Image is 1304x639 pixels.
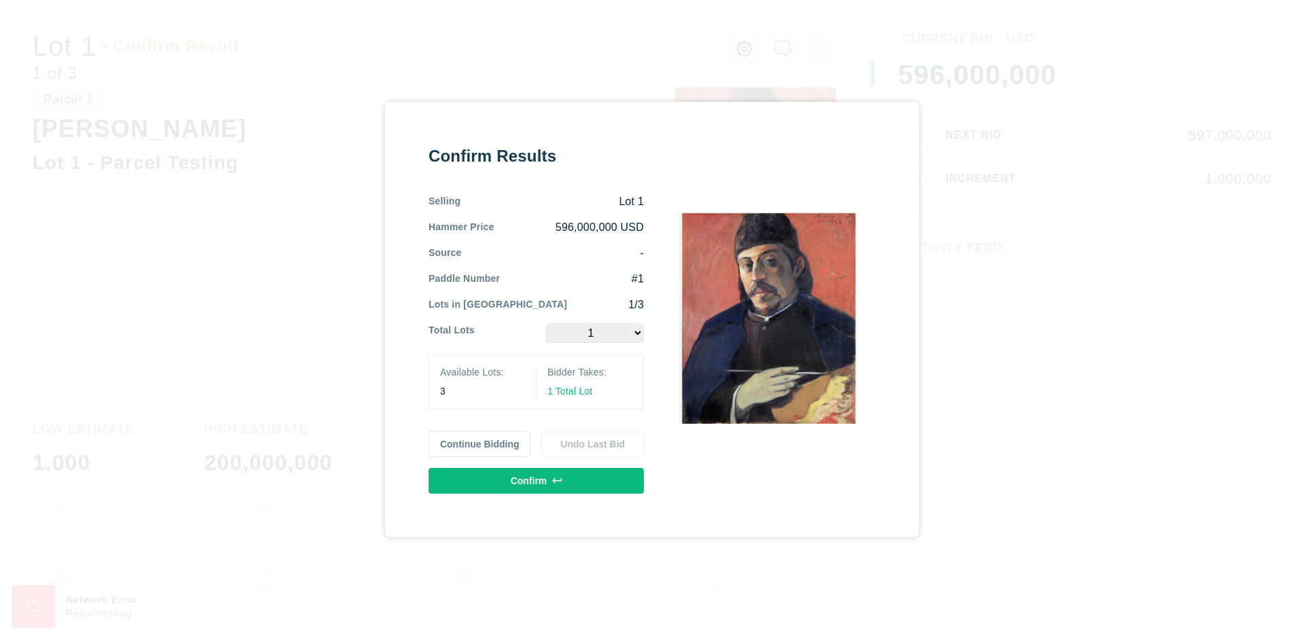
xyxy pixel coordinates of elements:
div: Lots in [GEOGRAPHIC_DATA] [429,297,567,312]
div: Total Lots [429,323,475,343]
div: Lot 1 [460,194,644,209]
div: Bidder Takes: [547,365,632,379]
div: - [462,246,644,261]
div: Confirm Results [429,145,644,167]
div: Available Lots: [440,365,525,379]
div: Hammer Price [429,220,494,235]
div: 1/3 [567,297,644,312]
div: Source [429,246,462,261]
div: Selling [429,194,460,209]
button: Undo Last Bid [541,431,644,457]
div: #1 [500,272,644,287]
div: Paddle Number [429,272,500,287]
div: 596,000,000 USD [494,220,644,235]
button: Confirm [429,468,644,494]
button: Continue Bidding [429,431,531,457]
span: 1 Total Lot [547,386,592,397]
div: 3 [440,384,525,398]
